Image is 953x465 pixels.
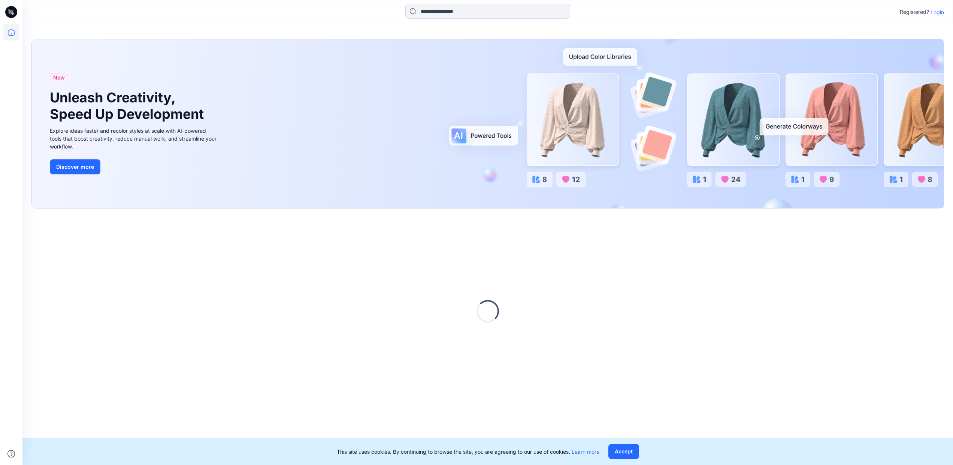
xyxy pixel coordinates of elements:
[900,7,929,16] p: Registered?
[50,159,218,174] a: Discover more
[50,90,207,122] h1: Unleash Creativity, Speed Up Development
[931,8,944,16] p: Login
[572,448,599,455] a: Learn more
[53,73,65,82] span: New
[608,444,639,459] button: Accept
[337,448,599,456] p: This site uses cookies. By continuing to browse the site, you are agreeing to our use of cookies.
[50,127,218,150] div: Explore ideas faster and recolor styles at scale with AI-powered tools that boost creativity, red...
[50,159,100,174] button: Discover more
